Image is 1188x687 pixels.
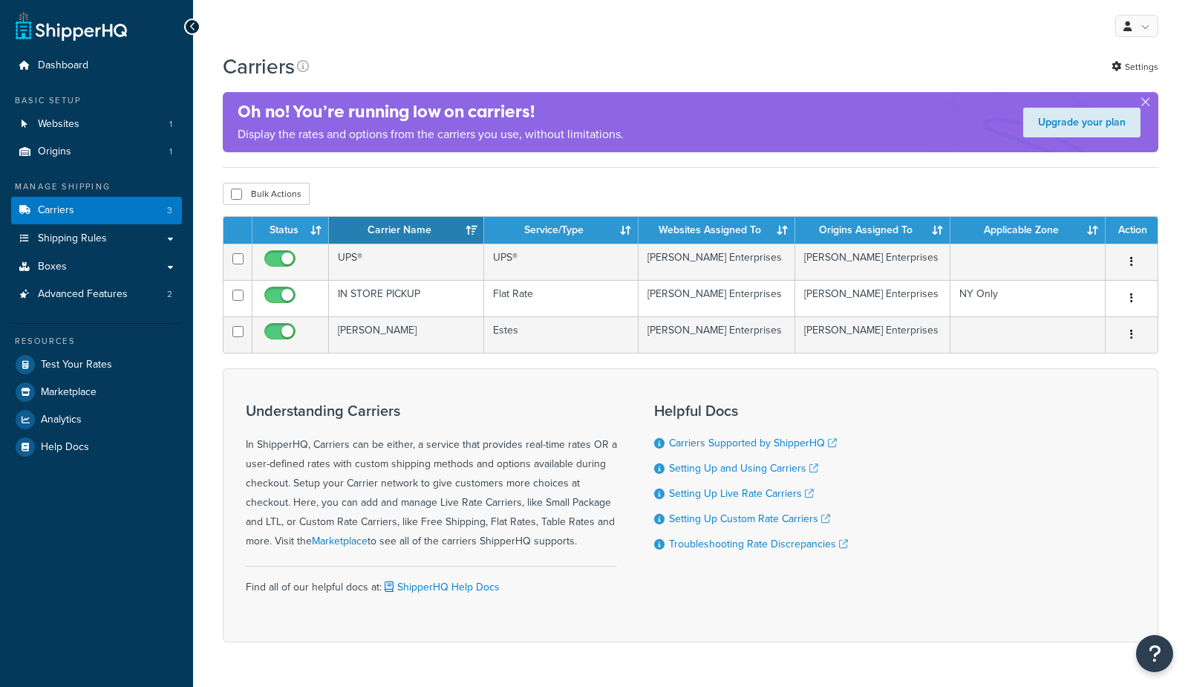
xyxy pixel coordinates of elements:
[329,244,484,280] td: UPS®
[484,280,639,316] td: Flat Rate
[246,403,617,551] div: In ShipperHQ, Carriers can be either, a service that provides real-time rates OR a user-defined r...
[38,204,74,217] span: Carriers
[11,180,182,193] div: Manage Shipping
[38,118,79,131] span: Websites
[11,406,182,433] a: Analytics
[246,566,617,597] div: Find all of our helpful docs at:
[169,146,172,158] span: 1
[11,197,182,224] li: Carriers
[238,124,624,145] p: Display the rates and options from the carriers you use, without limitations.
[639,217,795,244] th: Websites Assigned To: activate to sort column ascending
[38,232,107,245] span: Shipping Rules
[11,434,182,460] a: Help Docs
[639,280,795,316] td: [PERSON_NAME] Enterprises
[1106,217,1158,244] th: Action
[1023,108,1140,137] a: Upgrade your plan
[11,379,182,406] a: Marketplace
[11,197,182,224] a: Carriers 3
[169,118,172,131] span: 1
[167,288,172,301] span: 2
[38,59,88,72] span: Dashboard
[38,288,128,301] span: Advanced Features
[669,486,814,501] a: Setting Up Live Rate Carriers
[11,52,182,79] a: Dashboard
[795,244,950,280] td: [PERSON_NAME] Enterprises
[38,261,67,273] span: Boxes
[382,579,500,595] a: ShipperHQ Help Docs
[11,225,182,253] a: Shipping Rules
[484,244,639,280] td: UPS®
[41,441,89,454] span: Help Docs
[795,217,950,244] th: Origins Assigned To: activate to sort column ascending
[11,138,182,166] a: Origins 1
[669,511,830,527] a: Setting Up Custom Rate Carriers
[795,316,950,353] td: [PERSON_NAME] Enterprises
[669,460,818,476] a: Setting Up and Using Carriers
[11,94,182,107] div: Basic Setup
[329,217,484,244] th: Carrier Name: activate to sort column ascending
[223,52,295,81] h1: Carriers
[669,536,848,552] a: Troubleshooting Rate Discrepancies
[1136,635,1173,672] button: Open Resource Center
[167,204,172,217] span: 3
[654,403,848,419] h3: Helpful Docs
[11,111,182,138] li: Websites
[795,280,950,316] td: [PERSON_NAME] Enterprises
[41,414,82,426] span: Analytics
[329,316,484,353] td: [PERSON_NAME]
[11,351,182,378] a: Test Your Rates
[484,316,639,353] td: Estes
[41,359,112,371] span: Test Your Rates
[238,100,624,124] h4: Oh no! You’re running low on carriers!
[329,280,484,316] td: IN STORE PICKUP
[950,280,1106,316] td: NY Only
[11,253,182,281] a: Boxes
[11,111,182,138] a: Websites 1
[312,533,368,549] a: Marketplace
[246,403,617,419] h3: Understanding Carriers
[1112,56,1158,77] a: Settings
[223,183,310,205] button: Bulk Actions
[484,217,639,244] th: Service/Type: activate to sort column ascending
[11,281,182,308] li: Advanced Features
[639,244,795,280] td: [PERSON_NAME] Enterprises
[950,217,1106,244] th: Applicable Zone: activate to sort column ascending
[11,335,182,348] div: Resources
[16,11,127,41] a: ShipperHQ Home
[639,316,795,353] td: [PERSON_NAME] Enterprises
[252,217,329,244] th: Status: activate to sort column ascending
[38,146,71,158] span: Origins
[11,281,182,308] a: Advanced Features 2
[11,138,182,166] li: Origins
[41,386,97,399] span: Marketplace
[669,435,837,451] a: Carriers Supported by ShipperHQ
